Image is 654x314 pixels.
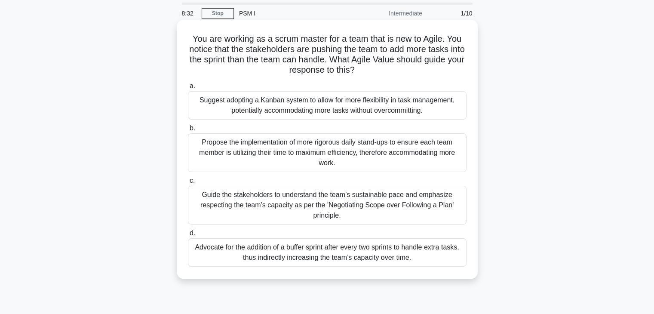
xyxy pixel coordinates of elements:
[187,34,467,76] h5: You are working as a scrum master for a team that is new to Agile. You notice that the stakeholde...
[190,229,195,237] span: d.
[352,5,427,22] div: Intermediate
[234,5,352,22] div: PSM I
[188,238,467,267] div: Advocate for the addition of a buffer sprint after every two sprints to handle extra tasks, thus ...
[190,177,195,184] span: c.
[177,5,202,22] div: 8:32
[427,5,478,22] div: 1/10
[188,91,467,120] div: Suggest adopting a Kanban system to allow for more flexibility in task management, potentially ac...
[202,8,234,19] a: Stop
[190,82,195,89] span: a.
[188,133,467,172] div: Propose the implementation of more rigorous daily stand-ups to ensure each team member is utilizi...
[190,124,195,132] span: b.
[188,186,467,225] div: Guide the stakeholders to understand the team’s sustainable pace and emphasize respecting the tea...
